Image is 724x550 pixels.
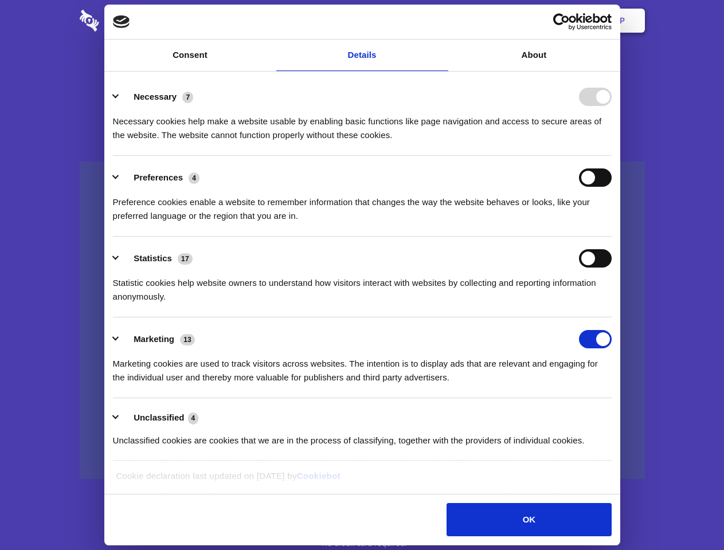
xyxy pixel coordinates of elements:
button: Marketing (13) [113,330,202,348]
a: Details [276,40,448,71]
button: Necessary (7) [113,88,201,106]
label: Marketing [134,334,174,344]
iframe: Drift Widget Chat Controller [667,493,710,536]
div: Statistic cookies help website owners to understand how visitors interact with websites by collec... [113,268,612,304]
button: Unclassified (4) [113,411,206,425]
a: Login [520,3,570,38]
a: Cookiebot [297,471,341,481]
a: Wistia video thumbnail [80,162,645,480]
a: Pricing [336,3,386,38]
a: Contact [465,3,518,38]
div: Unclassified cookies are cookies that we are in the process of classifying, together with the pro... [113,425,612,447]
h4: Auto-redaction of sensitive data, encrypted data sharing and self-destructing private chats. Shar... [80,104,645,142]
h1: Eliminate Slack Data Loss. [80,52,645,93]
div: Cookie declaration last updated on [DATE] by [107,469,617,492]
label: Preferences [134,172,183,182]
div: Necessary cookies help make a website usable by enabling basic functions like page navigation and... [113,106,612,142]
span: 4 [189,172,199,184]
button: Statistics (17) [113,249,200,268]
span: 13 [180,334,195,345]
button: OK [447,503,611,536]
a: About [448,40,620,71]
span: 7 [182,92,193,103]
img: logo-wordmark-white-trans-d4663122ce5f474addd5e946df7df03e33cb6a1c49d2221995e7729f52c070b2.svg [80,10,178,32]
button: Preferences (4) [113,168,207,187]
a: Consent [104,40,276,71]
label: Statistics [134,253,172,263]
div: Preference cookies enable a website to remember information that changes the way the website beha... [113,187,612,223]
div: Marketing cookies are used to track visitors across websites. The intention is to display ads tha... [113,348,612,384]
span: 17 [178,253,193,265]
a: Usercentrics Cookiebot - opens in a new window [511,13,612,30]
label: Necessary [134,92,177,101]
img: logo [113,15,130,28]
span: 4 [188,412,199,424]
